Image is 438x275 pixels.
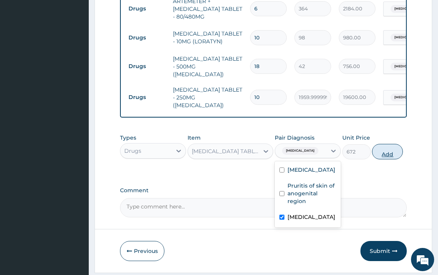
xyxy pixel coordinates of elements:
div: Chat with us now [40,43,130,53]
label: Pair Diagnosis [275,134,315,142]
td: [MEDICAL_DATA] TABLET - 10MG (LORATYN) [169,26,246,49]
button: Add [372,144,403,159]
button: Previous [120,241,164,261]
div: Minimize live chat window [127,4,145,22]
td: [MEDICAL_DATA] TABLET - 250MG ([MEDICAL_DATA]) [169,82,246,113]
div: Drugs [124,147,141,155]
td: Drugs [125,31,169,45]
div: [MEDICAL_DATA] TABLET - 200MG [192,147,260,155]
label: Comment [120,187,406,194]
span: [MEDICAL_DATA] [391,34,427,41]
span: [MEDICAL_DATA] [282,147,318,155]
label: Unit Price [342,134,370,142]
label: Item [188,134,201,142]
img: d_794563401_company_1708531726252_794563401 [14,39,31,58]
label: [MEDICAL_DATA] [287,213,335,221]
textarea: Type your message and hit 'Enter' [4,188,147,215]
button: Submit [360,241,407,261]
span: We're online! [45,86,107,164]
td: [MEDICAL_DATA] TABLET - 500MG ([MEDICAL_DATA]) [169,51,246,82]
td: Drugs [125,90,169,104]
label: Types [120,135,136,141]
span: [MEDICAL_DATA] [391,5,427,13]
label: [MEDICAL_DATA] [287,166,335,174]
td: Drugs [125,2,169,16]
label: Pruritis of skin of anogenital region [287,182,336,205]
span: [MEDICAL_DATA] [391,94,427,101]
td: Drugs [125,59,169,73]
span: [MEDICAL_DATA] [391,63,427,70]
